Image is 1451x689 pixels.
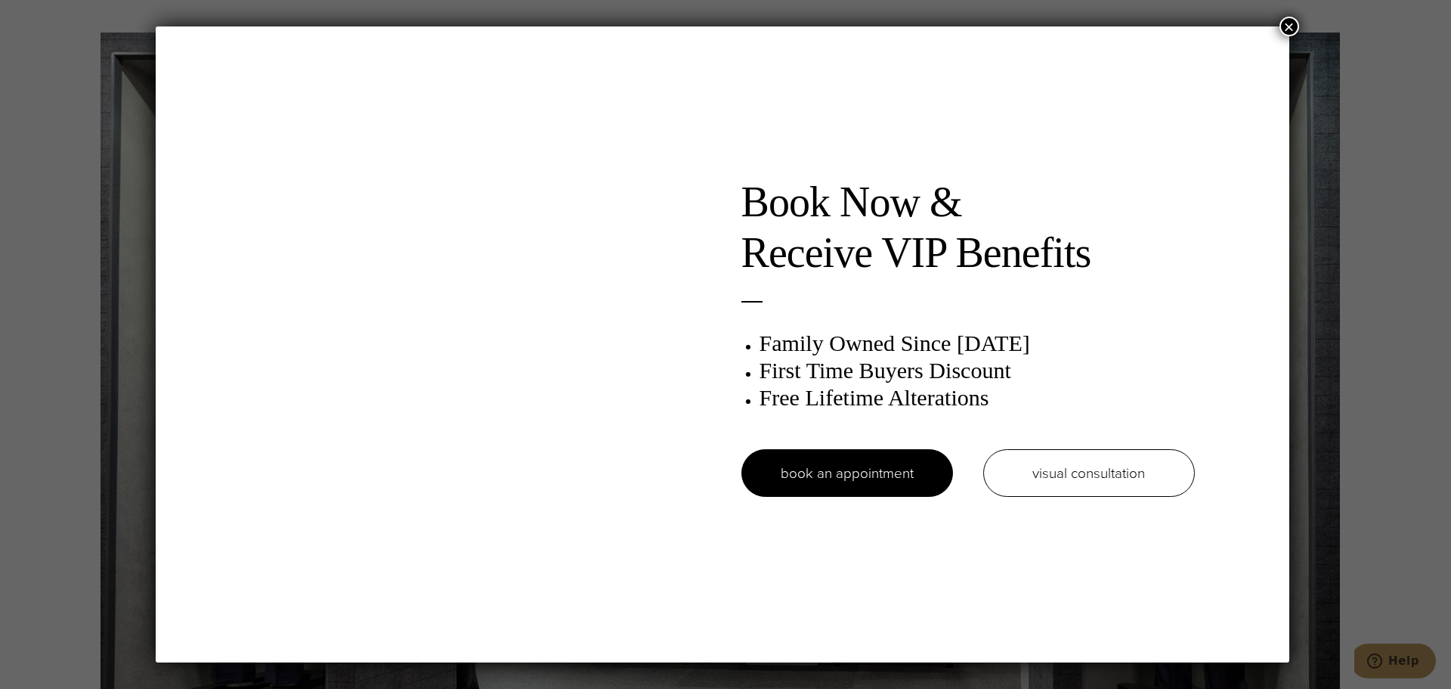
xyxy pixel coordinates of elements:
[741,449,953,497] a: book an appointment
[760,384,1195,411] h3: Free Lifetime Alterations
[983,449,1195,497] a: visual consultation
[34,11,65,24] span: Help
[760,330,1195,357] h3: Family Owned Since [DATE]
[1279,17,1299,36] button: Close
[760,357,1195,384] h3: First Time Buyers Discount
[741,177,1195,278] h2: Book Now & Receive VIP Benefits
